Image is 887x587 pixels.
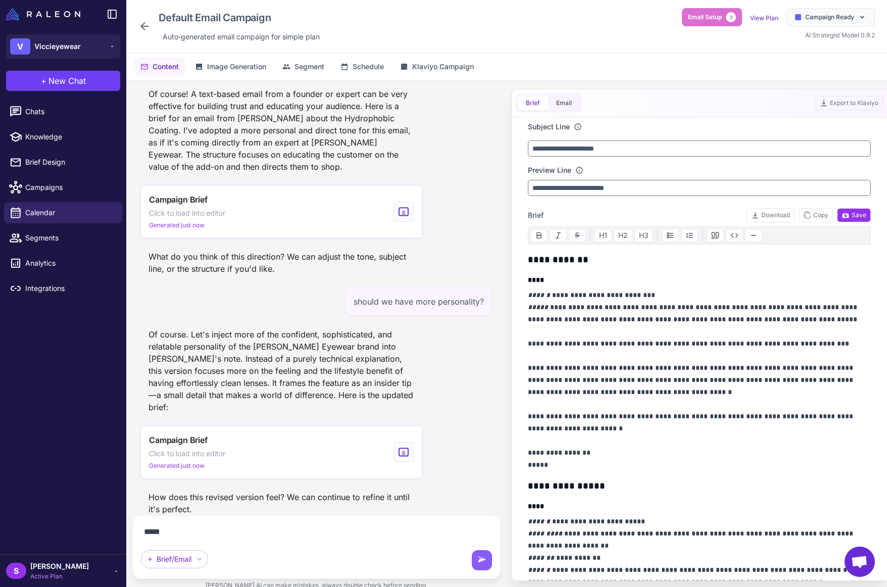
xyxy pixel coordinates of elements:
button: Brief [518,95,548,111]
a: Analytics [4,253,122,274]
div: Click to edit campaign name [155,8,324,27]
span: Auto‑generated email campaign for simple plan [163,31,320,42]
button: Copy [799,208,833,222]
a: Open chat [845,547,875,577]
div: S [6,563,26,579]
div: Click to edit description [159,29,324,44]
span: Image Generation [207,61,266,72]
span: Email Setup [688,13,722,22]
button: H2 [614,229,632,242]
a: Integrations [4,278,122,299]
span: Segments [25,232,114,243]
span: Analytics [25,258,114,269]
button: Klaviyo Campaign [394,57,480,76]
span: Click to load into editor [149,448,225,459]
div: should we have more personality? [345,287,492,316]
span: Active Plan [30,572,89,581]
span: Knowledge [25,131,114,142]
div: Of course! A text-based email from a founder or expert can be very effective for building trust a... [140,84,422,177]
span: New Chat [48,75,86,87]
span: Generated just now [149,461,205,470]
a: Brief Design [4,152,122,173]
button: Download [747,208,795,222]
a: Campaigns [4,177,122,198]
button: Email Setup3 [682,8,742,26]
div: Of course. Let's inject more of the confident, sophisticated, and relatable personality of the [P... [140,324,422,417]
a: Knowledge [4,126,122,148]
a: Segments [4,227,122,249]
span: Calendar [25,207,114,218]
button: Segment [276,57,330,76]
span: + [41,75,46,87]
span: Brief [528,210,544,221]
button: +New Chat [6,71,120,91]
button: Content [134,57,185,76]
button: Schedule [334,57,390,76]
label: Subject Line [528,121,570,132]
button: Email [548,95,580,111]
span: Brief Design [25,157,114,168]
span: Save [842,211,866,220]
a: View Plan [750,14,778,22]
span: Click to load into editor [149,208,225,219]
span: AI Strategist Model 0.9.2 [805,31,875,39]
a: Chats [4,101,122,122]
button: H3 [634,229,653,242]
span: Content [153,61,179,72]
span: Chats [25,106,114,117]
a: Calendar [4,202,122,223]
button: VViccieyewear [6,34,120,59]
button: Image Generation [189,57,272,76]
span: Viccieyewear [34,41,81,52]
div: V [10,38,30,55]
label: Preview Line [528,165,571,176]
img: Raleon Logo [6,8,80,20]
span: 3 [726,12,736,22]
span: Campaign Brief [149,193,208,206]
button: H1 [595,229,612,242]
div: How does this revised version feel? We can continue to refine it until it's perfect. [140,487,422,519]
button: Save [837,208,871,222]
div: What do you think of this direction? We can adjust the tone, subject line, or the structure if yo... [140,247,422,279]
button: Export to Klaviyo [815,96,883,110]
span: Segment [294,61,324,72]
span: Schedule [353,61,384,72]
span: Klaviyo Campaign [412,61,474,72]
span: Campaign Brief [149,434,208,446]
span: Campaigns [25,182,114,193]
div: Brief/Email [141,550,208,568]
span: Copy [803,211,828,220]
span: Generated just now [149,221,205,230]
span: [PERSON_NAME] [30,561,89,572]
span: Integrations [25,283,114,294]
a: Raleon Logo [6,8,84,20]
span: Campaign Ready [805,13,854,22]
